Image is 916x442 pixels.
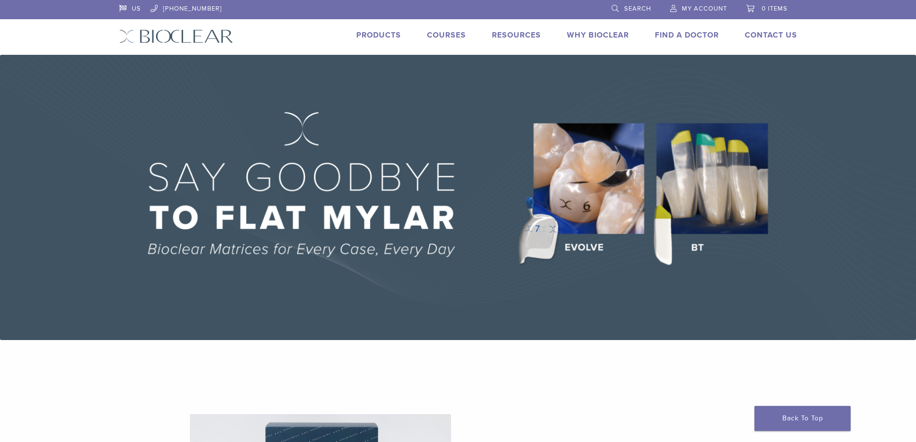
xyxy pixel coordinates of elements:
[492,30,541,40] a: Resources
[762,5,788,13] span: 0 items
[754,406,851,431] a: Back To Top
[624,5,651,13] span: Search
[567,30,629,40] a: Why Bioclear
[356,30,401,40] a: Products
[682,5,727,13] span: My Account
[427,30,466,40] a: Courses
[745,30,797,40] a: Contact Us
[655,30,719,40] a: Find A Doctor
[119,29,233,43] img: Bioclear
